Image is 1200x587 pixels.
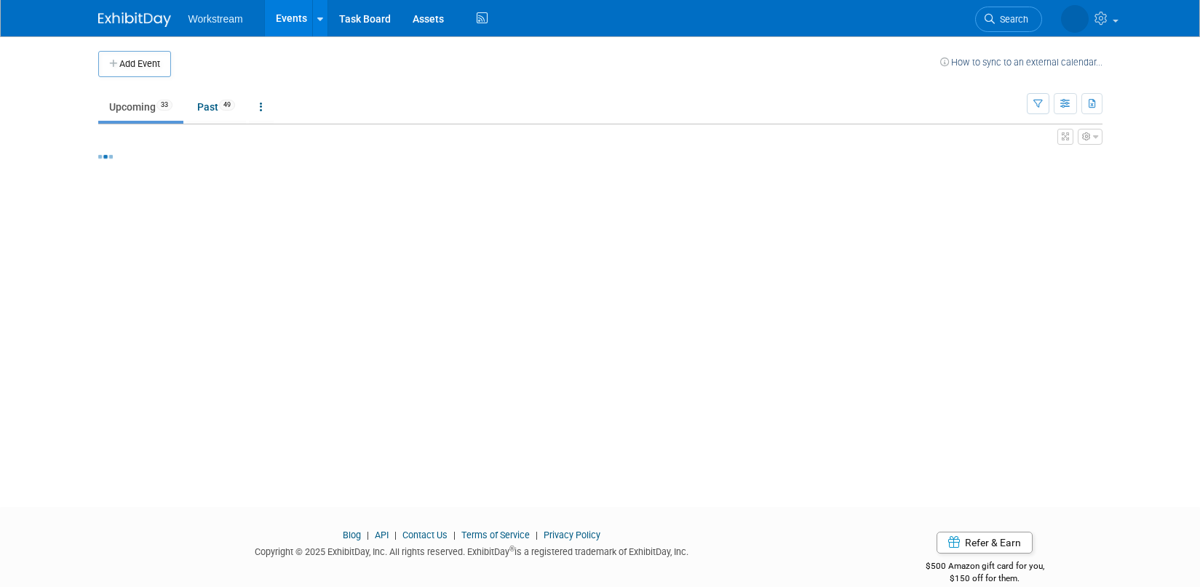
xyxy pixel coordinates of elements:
span: 33 [156,100,172,111]
span: Search [995,14,1028,25]
a: API [375,530,389,540]
a: How to sync to an external calendar... [940,57,1102,68]
span: | [391,530,400,540]
a: Terms of Service [461,530,530,540]
div: $500 Amazon gift card for you, [867,551,1102,584]
span: | [450,530,459,540]
div: $150 off for them. [867,572,1102,585]
span: 49 [219,100,235,111]
a: Blog [343,530,361,540]
a: Search [975,7,1042,32]
div: Copyright © 2025 ExhibitDay, Inc. All rights reserved. ExhibitDay is a registered trademark of Ex... [98,542,846,559]
img: Tatia Meghdadi [1061,5,1089,33]
a: Refer & Earn [937,532,1033,554]
span: Workstream [188,13,243,25]
a: Past49 [186,93,246,121]
a: Upcoming33 [98,93,183,121]
span: | [532,530,541,540]
a: Contact Us [402,530,448,540]
img: ExhibitDay [98,12,171,27]
button: Add Event [98,51,171,77]
img: loading... [98,155,113,159]
span: | [363,530,373,540]
sup: ® [509,545,514,553]
a: Privacy Policy [544,530,600,540]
